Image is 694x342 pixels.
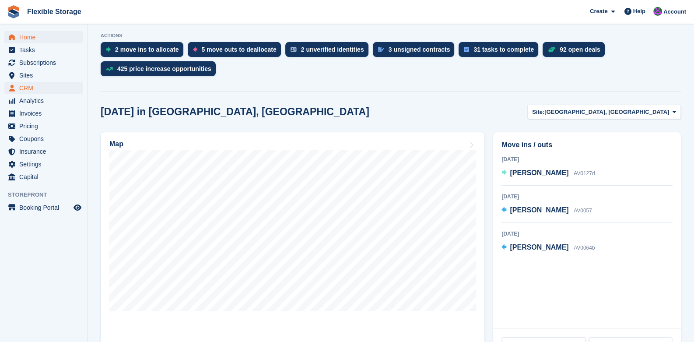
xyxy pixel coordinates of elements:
[19,145,72,158] span: Insurance
[4,44,83,56] a: menu
[19,44,72,56] span: Tasks
[19,107,72,120] span: Invoices
[19,31,72,43] span: Home
[7,5,20,18] img: stora-icon-8386f47178a22dfd0bd8f6a31ec36ba5ce8667c1dd55bd0f319d3a0aa187defe.svg
[4,171,83,183] a: menu
[501,205,592,216] a: [PERSON_NAME] AV0057
[473,46,534,53] div: 31 tasks to complete
[4,95,83,107] a: menu
[4,107,83,120] a: menu
[4,201,83,214] a: menu
[501,140,673,150] h2: Move ins / outs
[19,56,72,69] span: Subscriptions
[532,108,544,116] span: Site:
[19,158,72,170] span: Settings
[510,206,568,214] span: [PERSON_NAME]
[101,42,188,61] a: 2 move ins to allocate
[202,46,277,53] div: 5 move outs to deallocate
[574,170,595,176] span: AV0127d
[501,168,595,179] a: [PERSON_NAME] AV0127d
[544,108,669,116] span: [GEOGRAPHIC_DATA], [GEOGRAPHIC_DATA]
[560,46,600,53] div: 92 open deals
[501,155,673,163] div: [DATE]
[101,33,681,39] p: ACTIONS
[106,47,111,52] img: move_ins_to_allocate_icon-fdf77a2bb77ea45bf5b3d319d69a93e2d87916cf1d5bf7949dd705db3b84f3ca.svg
[501,242,595,254] a: [PERSON_NAME] AV0064b
[574,245,595,251] span: AV0064b
[4,145,83,158] a: menu
[590,7,607,16] span: Create
[109,140,123,148] h2: Map
[193,47,197,52] img: move_outs_to_deallocate_icon-f764333ba52eb49d3ac5e1228854f67142a1ed5810a6f6cc68b1a99e826820c5.svg
[4,120,83,132] a: menu
[4,158,83,170] a: menu
[378,47,384,52] img: contract_signature_icon-13c848040528278c33f63329250d36e43548de30e8caae1d1a13099fd9432cc5.svg
[543,42,609,61] a: 92 open deals
[373,42,459,61] a: 3 unsigned contracts
[117,65,211,72] div: 425 price increase opportunities
[188,42,285,61] a: 5 move outs to deallocate
[106,67,113,71] img: price_increase_opportunities-93ffe204e8149a01c8c9dc8f82e8f89637d9d84a8eef4429ea346261dce0b2c0.svg
[115,46,179,53] div: 2 move ins to allocate
[548,46,555,53] img: deal-1b604bf984904fb50ccaf53a9ad4b4a5d6e5aea283cecdc64d6e3604feb123c2.svg
[101,106,369,118] h2: [DATE] in [GEOGRAPHIC_DATA], [GEOGRAPHIC_DATA]
[4,31,83,43] a: menu
[301,46,364,53] div: 2 unverified identities
[464,47,469,52] img: task-75834270c22a3079a89374b754ae025e5fb1db73e45f91037f5363f120a921f8.svg
[19,82,72,94] span: CRM
[510,243,568,251] span: [PERSON_NAME]
[4,133,83,145] a: menu
[4,56,83,69] a: menu
[19,133,72,145] span: Coupons
[101,61,220,81] a: 425 price increase opportunities
[501,230,673,238] div: [DATE]
[459,42,543,61] a: 31 tasks to complete
[24,4,85,19] a: Flexible Storage
[19,69,72,81] span: Sites
[389,46,450,53] div: 3 unsigned contracts
[291,47,297,52] img: verify_identity-adf6edd0f0f0b5bbfe63781bf79b02c33cf7c696d77639b501bdc392416b5a36.svg
[19,201,72,214] span: Booking Portal
[501,193,673,201] div: [DATE]
[4,82,83,94] a: menu
[19,171,72,183] span: Capital
[574,208,592,214] span: AV0057
[653,7,662,16] img: Daniel Douglas
[72,202,83,213] a: Preview store
[285,42,373,61] a: 2 unverified identities
[19,120,72,132] span: Pricing
[8,190,87,199] span: Storefront
[527,105,681,119] button: Site: [GEOGRAPHIC_DATA], [GEOGRAPHIC_DATA]
[633,7,645,16] span: Help
[4,69,83,81] a: menu
[663,7,686,16] span: Account
[510,169,568,176] span: [PERSON_NAME]
[19,95,72,107] span: Analytics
